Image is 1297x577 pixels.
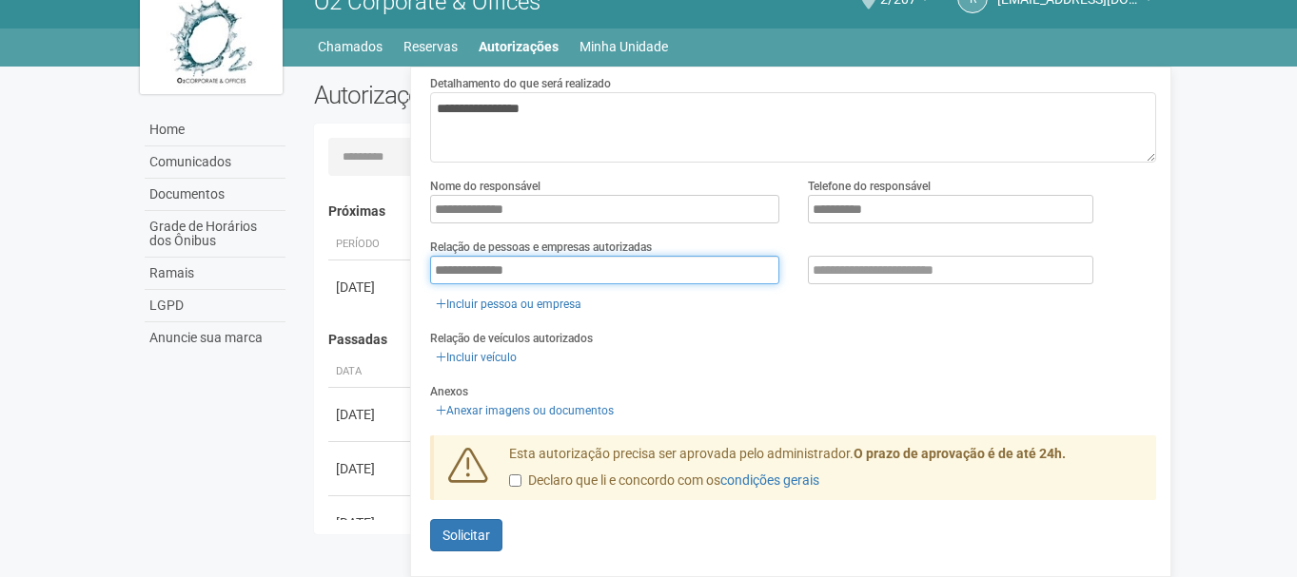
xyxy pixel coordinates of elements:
th: Período [328,229,414,260]
h4: Próximas [328,204,1144,219]
button: Solicitar [430,519,502,551]
label: Declaro que li e concordo com os [509,471,819,490]
label: Relação de pessoas e empresas autorizadas [430,239,652,256]
strong: O prazo de aprovação é de até 24h. [854,446,1066,461]
div: [DATE] [336,278,406,297]
a: Anuncie sua marca [145,322,285,354]
a: Reservas [403,33,458,60]
a: Documentos [145,179,285,211]
a: Ramais [145,258,285,290]
a: condições gerais [720,472,819,488]
label: Relação de veículos autorizados [430,330,593,347]
a: Incluir pessoa ou empresa [430,294,587,315]
span: Solicitar [442,528,490,543]
a: Minha Unidade [580,33,668,60]
input: Declaro que li e concordo com oscondições gerais [509,474,521,487]
a: Anexar imagens ou documentos [430,400,619,421]
h2: Autorizações [314,81,721,109]
a: Incluir veículo [430,347,522,368]
div: [DATE] [336,459,406,478]
div: [DATE] [336,513,406,532]
h4: Passadas [328,333,1144,347]
a: Comunicados [145,146,285,179]
a: Autorizações [479,33,559,60]
div: Esta autorização precisa ser aprovada pelo administrador. [495,445,1157,500]
a: Home [145,114,285,146]
label: Nome do responsável [430,178,540,195]
label: Detalhamento do que será realizado [430,75,611,92]
div: [DATE] [336,405,406,424]
a: LGPD [145,290,285,322]
a: Grade de Horários dos Ônibus [145,211,285,258]
label: Anexos [430,383,468,400]
label: Telefone do responsável [808,178,931,195]
a: Chamados [318,33,383,60]
th: Data [328,356,414,388]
